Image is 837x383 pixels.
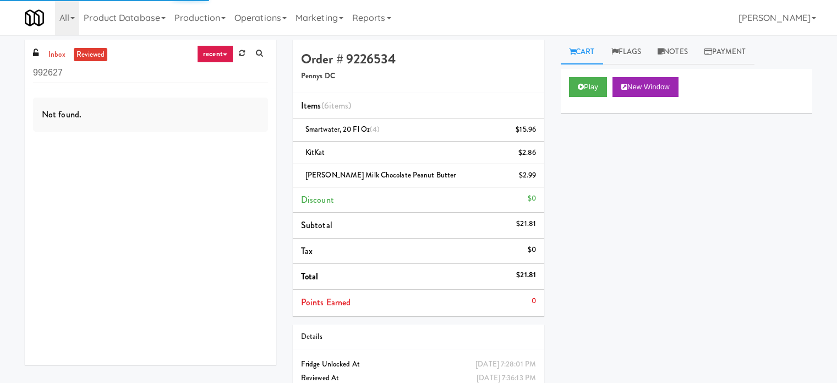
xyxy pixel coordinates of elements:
[561,40,603,64] a: Cart
[305,170,456,180] span: [PERSON_NAME] Milk Chocolate Peanut Butter
[305,124,380,134] span: smartwater, 20 fl oz
[329,99,349,112] ng-pluralize: items
[301,245,313,257] span: Tax
[569,77,607,97] button: Play
[301,270,319,283] span: Total
[301,72,536,80] h5: Pennys DC
[603,40,650,64] a: Flags
[528,243,536,257] div: $0
[516,268,536,282] div: $21.81
[301,99,351,112] span: Items
[42,108,81,121] span: Not found.
[516,217,536,231] div: $21.81
[197,45,233,63] a: recent
[301,219,332,231] span: Subtotal
[370,124,380,134] span: (4)
[301,330,536,344] div: Details
[301,193,334,206] span: Discount
[518,146,537,160] div: $2.86
[649,40,696,64] a: Notes
[612,77,679,97] button: New Window
[516,123,536,137] div: $15.96
[532,294,536,308] div: 0
[305,147,325,158] span: KitKat
[475,358,536,371] div: [DATE] 7:28:01 PM
[696,40,754,64] a: Payment
[528,192,536,206] div: $0
[301,52,536,66] h4: Order # 9226534
[46,48,68,62] a: inbox
[301,358,536,371] div: Fridge Unlocked At
[33,63,268,83] input: Search vision orders
[25,8,44,28] img: Micromart
[74,48,108,62] a: reviewed
[321,99,352,112] span: (6 )
[301,296,351,309] span: Points Earned
[519,169,537,182] div: $2.99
